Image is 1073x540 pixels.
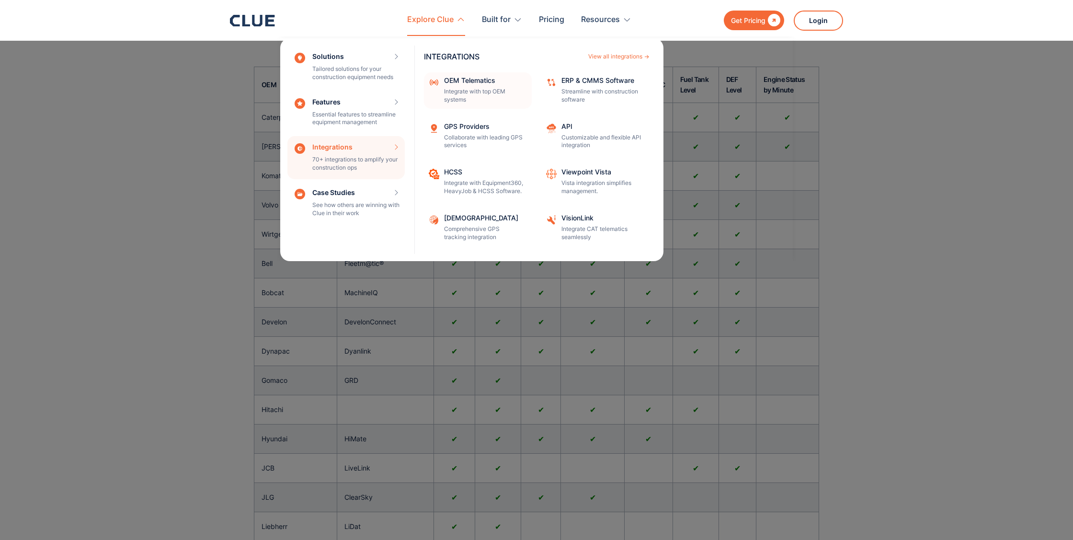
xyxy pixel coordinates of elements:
[482,5,522,35] div: Built for
[230,36,843,261] nav: Explore Clue
[693,404,699,416] p: ✔
[734,345,741,357] p: ✔
[344,315,396,329] h3: DevelonConnect
[451,287,457,299] p: ✔
[538,492,544,504] p: ✔
[734,316,741,328] p: ✔
[590,258,596,270] p: ✔
[495,492,501,504] p: ✔
[262,286,284,300] h3: Bobcat
[538,316,544,328] p: ✔
[538,287,544,299] p: ✔
[451,316,457,328] p: ✔
[561,169,643,175] div: Viewpoint Vista
[344,519,361,534] h3: LiDat
[451,345,457,357] p: ✔
[424,72,532,109] a: OEM TelematicsIntegrate with top OEM systems
[451,258,457,270] p: ✔
[541,72,649,109] a: ERP & CMMS SoftwareStreamline with construction software
[344,256,384,271] h3: Fleetm@tic®
[645,258,651,270] p: ✔
[538,258,544,270] p: ✔
[424,164,532,200] a: HCSSIntegrate with Equipment360, HeavyJob & HCSS Software.
[444,215,525,221] div: [DEMOGRAPHIC_DATA]
[581,5,620,35] div: Resources
[734,287,741,299] p: ✔
[451,433,457,445] p: ✔
[588,54,649,59] a: View all integrations
[424,118,532,155] a: GPS ProvidersCollaborate with leading GPS services
[451,375,457,387] p: ✔
[444,88,525,104] p: Integrate with top OEM systems
[262,256,273,271] h3: Bell
[693,316,699,328] p: ✔
[561,134,643,150] p: Customizable and flexible API integration
[262,373,287,388] h3: Gomaco
[693,345,699,357] p: ✔
[693,462,699,474] p: ✔
[645,404,651,416] p: ✔
[538,433,544,445] p: ✔
[724,11,784,30] a: Get Pricing
[444,169,525,175] div: HCSS
[645,433,651,445] p: ✔
[734,258,741,270] p: ✔
[541,164,649,200] a: Viewpoint VistaVista integration simplifies management.
[590,316,596,328] p: ✔
[444,134,525,150] p: Collaborate with leading GPS services
[495,404,501,416] p: ✔
[262,519,287,534] h3: Liebherr
[645,287,651,299] p: ✔
[546,169,557,179] img: Workflow automation icon
[581,5,631,35] div: Resources
[561,77,643,84] div: ERP & CMMS Software
[262,432,287,446] h3: Hyundai
[561,225,643,241] p: Integrate CAT telematics seamlessly
[495,316,501,328] p: ✔
[451,462,457,474] p: ✔
[344,432,366,446] h3: HiMate
[482,5,511,35] div: Built for
[541,118,649,155] a: APICustomizable and flexible API integration
[794,11,843,31] a: Login
[407,5,465,35] div: Explore Clue
[765,14,780,26] div: 
[538,404,544,416] p: ✔
[407,5,454,35] div: Explore Clue
[590,492,596,504] p: ✔
[546,77,557,88] img: Data sync icon
[424,53,583,60] div: INTEGRATIONS
[495,287,501,299] p: ✔
[429,123,439,134] img: Location tracking icon
[451,492,457,504] p: ✔
[561,179,643,195] p: Vista integration simplifies management.
[588,54,642,59] div: View all integrations
[538,345,544,357] p: ✔
[495,433,501,445] p: ✔
[451,404,457,416] p: ✔
[693,287,699,299] p: ✔
[262,315,287,329] h3: Develon
[495,345,501,357] p: ✔
[451,521,457,533] p: ✔
[344,490,373,505] h3: ClearSky
[590,345,596,357] p: ✔
[731,14,765,26] div: Get Pricing
[561,215,643,221] div: VisionLink
[262,344,290,358] h3: Dynapac
[262,402,283,417] h3: Hitachi
[344,373,358,388] h3: GRD
[444,179,525,195] p: Integrate with Equipment360, HeavyJob & HCSS Software.
[645,316,651,328] p: ✔
[541,210,649,246] a: VisionLinkIntegrate CAT telematics seamlessly
[344,461,370,475] h3: LiveLink
[590,404,596,416] p: ✔
[546,215,557,225] img: VisionLink
[495,258,501,270] p: ✔
[561,88,643,104] p: Streamline with construction software
[539,5,564,35] a: Pricing
[444,77,525,84] div: OEM Telematics
[444,123,525,130] div: GPS Providers
[262,490,274,505] h3: JLG
[444,225,525,241] p: Comprehensive GPS tracking integration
